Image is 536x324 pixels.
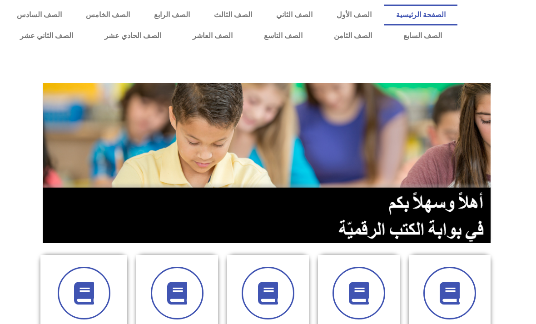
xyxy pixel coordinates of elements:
[177,25,248,46] a: الصف العاشر
[264,5,325,25] a: الصف الثاني
[202,5,264,25] a: الصف الثالث
[387,25,457,46] a: الصف السابع
[318,25,387,46] a: الصف الثامن
[248,25,318,46] a: الصف التاسع
[5,25,89,46] a: الصف الثاني عشر
[89,25,177,46] a: الصف الحادي عشر
[142,5,202,25] a: الصف الرابع
[74,5,142,25] a: الصف الخامس
[325,5,384,25] a: الصف الأول
[5,5,74,25] a: الصف السادس
[384,5,457,25] a: الصفحة الرئيسية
